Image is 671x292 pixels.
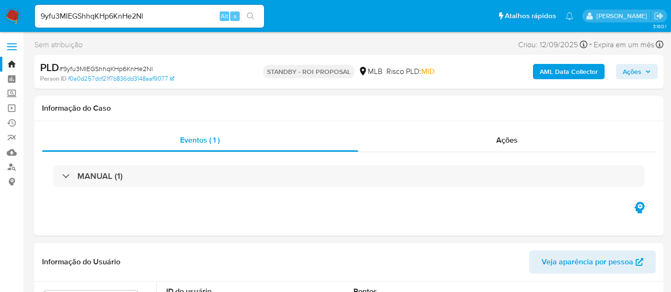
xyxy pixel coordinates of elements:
[358,66,383,77] div: MLB
[40,60,59,75] b: PLD
[34,40,83,50] span: Sem atribuição
[221,11,228,21] span: Alt
[565,12,574,20] a: Notificações
[421,66,435,77] span: MID
[68,74,174,83] a: f0a0d257dcf21f7b836dd3148aaf9077
[40,74,66,83] b: Person ID
[496,135,518,146] span: Ações
[533,64,605,79] button: AML Data Collector
[589,38,592,51] span: -
[529,250,656,273] button: Veja aparência por pessoa
[263,65,354,78] p: STANDBY - ROI PROPOSAL
[623,64,641,79] span: Ações
[616,64,658,79] button: Ações
[542,250,633,273] span: Veja aparência por pessoa
[594,40,654,50] span: Expira em um mês
[518,38,587,51] div: Criou: 12/09/2025
[59,64,153,73] span: # 9yfu3MIEGShhqKHp6KnHe2Nl
[386,66,435,77] span: Risco PLD:
[53,165,644,187] div: MANUAL (1)
[234,11,236,21] span: s
[180,135,220,146] span: Eventos ( 1 )
[540,64,598,79] b: AML Data Collector
[241,10,260,23] button: search-icon
[77,171,123,181] h3: MANUAL (1)
[596,11,650,21] p: erico.trevizan@mercadopago.com.br
[654,11,664,21] a: Sair
[505,11,556,21] span: Atalhos rápidos
[42,104,656,113] h1: Informação do Caso
[35,10,264,22] input: Pesquise usuários ou casos...
[42,257,120,267] h1: Informação do Usuário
